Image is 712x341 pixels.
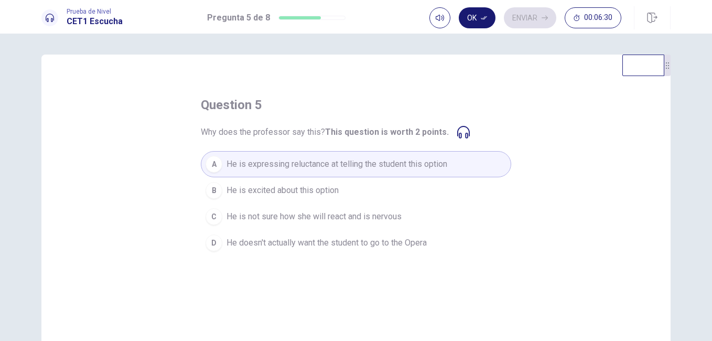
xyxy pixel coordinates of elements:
span: 00:06:30 [584,14,612,22]
div: B [206,182,222,199]
button: DHe doesn't actually want the student to go to the Opera [201,230,511,256]
span: He doesn't actually want the student to go to the Opera [226,237,427,249]
b: This question is worth 2 points. [325,127,449,137]
button: BHe is excited about this option [201,177,511,204]
div: D [206,235,222,251]
span: He is not sure how she will react and is nervous [226,210,402,223]
div: C [206,208,222,225]
span: Prueba de Nivel [67,8,123,15]
button: Ok [459,7,495,28]
h4: question 5 [201,97,262,113]
div: A [206,156,222,173]
button: AHe is expressing reluctance at telling the student this option [201,151,511,177]
span: Why does the professor say this? [201,126,449,138]
h1: CET1 Escucha [67,15,123,28]
span: He is expressing reluctance at telling the student this option [226,158,447,170]
h1: Pregunta 5 de 8 [207,12,270,24]
button: CHe is not sure how she will react and is nervous [201,204,511,230]
span: He is excited about this option [226,184,339,197]
button: 00:06:30 [565,7,621,28]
